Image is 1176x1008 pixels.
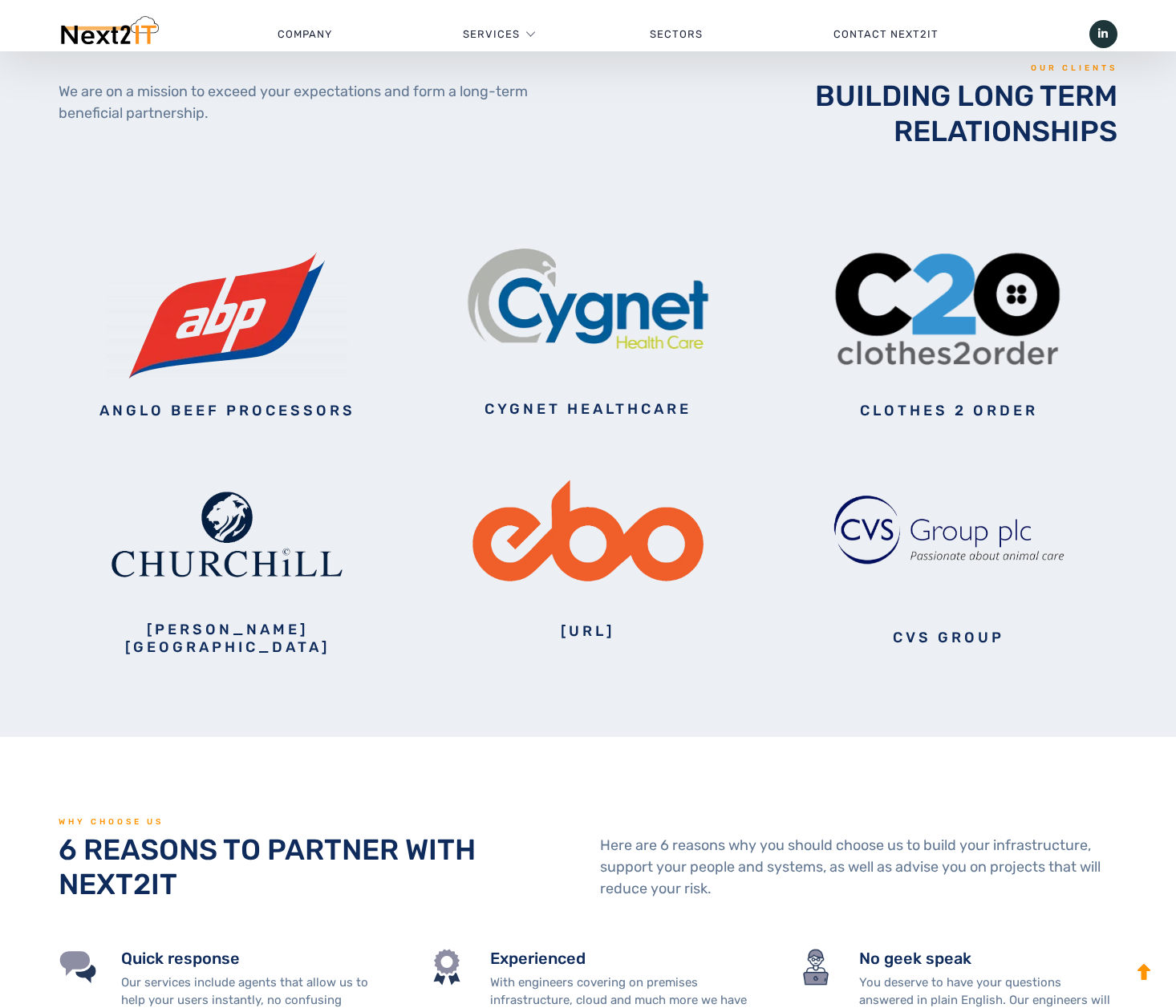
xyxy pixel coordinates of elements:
a: Sectors [585,10,768,59]
img: CVS Vets [829,492,1069,569]
img: CygentHealthcare-Next2IT [468,249,708,349]
a: Company [212,10,397,59]
img: Clohtes2order-Next2IT [829,249,1069,383]
div: We are on a mission to exceed your expectations and form a long-term beneficial partnership. [59,81,576,124]
img: Next2IT [59,16,159,52]
h2: [URL] [420,623,756,641]
h2: BUILDING LONG TERM RELATIONSHIPS [600,79,1117,148]
img: EBO-Next2IT [468,464,708,597]
h6: OUR CLIENTS [600,63,1117,75]
h6: Why choose us [59,817,576,828]
h2: Anglo Beef Processors [59,403,395,420]
a: Contact Next2IT [768,10,1004,59]
h2: Cygnet Healthcare [420,401,756,419]
h4: Experienced [490,948,748,970]
img: ChurchillChina-Next2IT [107,468,347,601]
div: Here are 6 reasons why you should choose us to build your infrastructure, support your people and... [600,835,1117,900]
h4: Quick response [121,948,379,970]
h2: Clothes 2 Order [781,403,1117,420]
img: diploma-2983_a6bb0b64-dbc1-431e-ac00-a83597982a0 [428,948,466,986]
h2: [PERSON_NAME] [GEOGRAPHIC_DATA] [59,621,395,656]
img: nerd-cl2-1 [797,948,835,986]
img: ABP Next2IT Logo [107,249,347,383]
img: conversations-4872_af60b258-251e-41af-b238-dfb706d7b3d4 [59,948,97,986]
a: Services [463,10,520,59]
h2: 6 REASONS TO PARTNER WITH NEXT2IT [59,832,576,901]
h4: No geek speak [859,948,1117,970]
h2: CVS Group [781,629,1117,647]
